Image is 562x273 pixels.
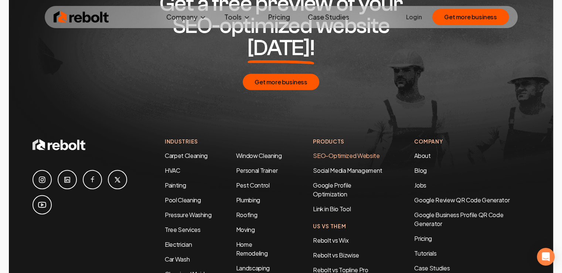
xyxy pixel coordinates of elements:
a: Pressure Washing [165,211,212,219]
a: About [414,152,430,159]
a: SEO-Optimized Website [313,152,379,159]
a: Car Wash [165,255,190,263]
a: Moving [236,226,255,233]
a: Landscaping [236,264,269,272]
a: Case Studies [302,10,355,24]
h4: Products [313,138,385,145]
img: Rebolt Logo [54,10,109,24]
a: Pricing [414,234,529,243]
button: Get more business [243,74,319,90]
a: Window Cleaning [236,152,282,159]
h4: Industries [165,138,283,145]
a: Personal Trainer [236,166,277,174]
a: Plumbing [236,196,260,204]
a: Pricing [262,10,296,24]
button: Company [160,10,212,24]
a: Pool Cleaning [165,196,201,204]
a: Google Review QR Code Generator [414,196,510,204]
a: Jobs [414,181,426,189]
div: Open Intercom Messenger [537,248,555,266]
h4: Company [414,138,529,145]
a: Painting [165,181,186,189]
a: Pest Control [236,181,269,189]
a: Roofing [236,211,257,219]
button: Get more business [432,9,508,25]
a: Home Remodeling [236,240,268,257]
a: Rebolt vs Wix [313,236,348,244]
a: Electrician [165,240,192,248]
button: Tools [218,10,256,24]
a: Tutorials [414,249,529,258]
a: Login [406,13,422,21]
a: Link in Bio Tool [313,205,351,213]
a: Rebolt vs Bizwise [313,251,359,259]
a: Carpet Cleaning [165,152,208,159]
span: [DATE]! [248,37,314,59]
a: Blog [414,166,427,174]
a: Case Studies [414,264,529,273]
a: Tree Services [165,226,201,233]
a: Google Business Profile QR Code Generator [414,211,503,227]
a: Google Profile Optimization [313,181,351,198]
h4: Us Vs Them [313,222,385,230]
a: HVAC [165,166,180,174]
a: Social Media Management [313,166,382,174]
